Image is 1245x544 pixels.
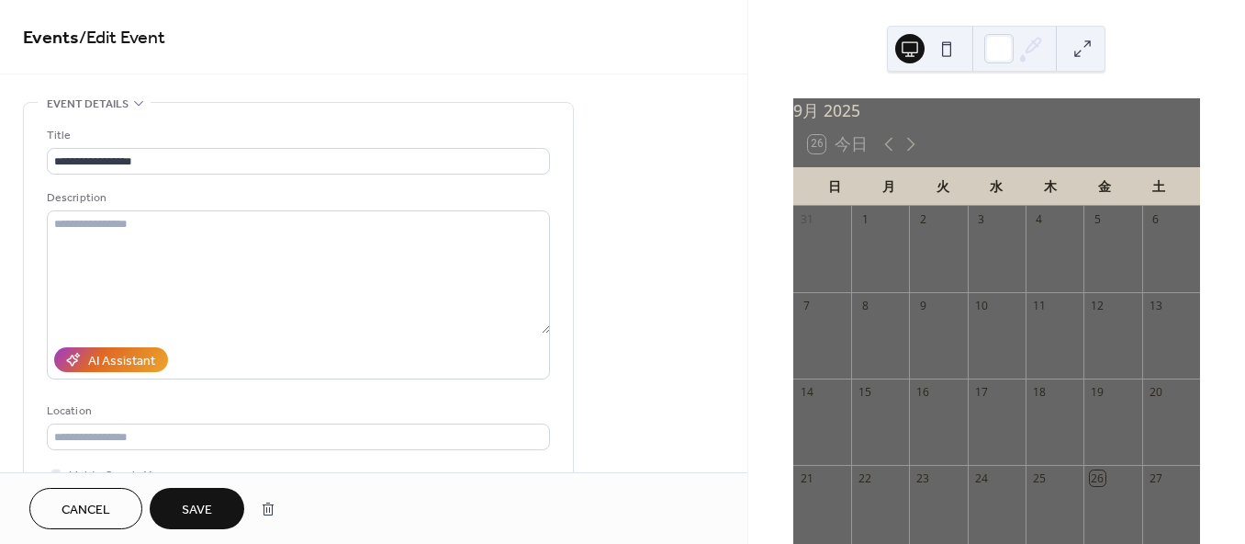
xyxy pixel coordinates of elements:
div: AI Assistant [88,352,155,371]
div: 6 [1148,211,1163,227]
div: Location [47,402,546,421]
div: 日 [808,167,862,205]
div: 5 [1090,211,1105,227]
span: / Edit Event [79,20,165,56]
button: AI Assistant [54,347,168,372]
div: 9 [915,298,931,313]
div: 26 [1090,470,1105,486]
span: Save [182,501,212,520]
div: 金 [1077,167,1131,205]
div: 13 [1148,298,1163,313]
div: 19 [1090,384,1105,400]
button: Cancel [29,488,142,529]
div: 8 [858,298,873,313]
div: 月 [861,167,915,205]
div: 火 [915,167,970,205]
div: 4 [1032,211,1048,227]
div: 土 [1131,167,1185,205]
div: 25 [1032,470,1048,486]
div: 21 [799,470,814,486]
div: 18 [1032,384,1048,400]
button: Save [150,488,244,529]
div: 木 [1024,167,1078,205]
div: 14 [799,384,814,400]
div: 1 [858,211,873,227]
a: Events [23,20,79,56]
div: 11 [1032,298,1048,313]
span: Link to Google Maps [69,466,170,485]
div: 水 [970,167,1024,205]
div: 7 [799,298,814,313]
div: 15 [858,384,873,400]
div: Title [47,126,546,145]
div: 9月 2025 [793,98,1200,122]
div: 3 [973,211,989,227]
span: Event details [47,95,129,114]
div: 17 [973,384,989,400]
div: 27 [1148,470,1163,486]
span: Cancel [62,501,110,520]
div: 23 [915,470,931,486]
div: 20 [1148,384,1163,400]
div: 10 [973,298,989,313]
div: 24 [973,470,989,486]
div: 12 [1090,298,1105,313]
div: 2 [915,211,931,227]
div: Description [47,188,546,208]
div: 22 [858,470,873,486]
div: 31 [799,211,814,227]
div: 16 [915,384,931,400]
